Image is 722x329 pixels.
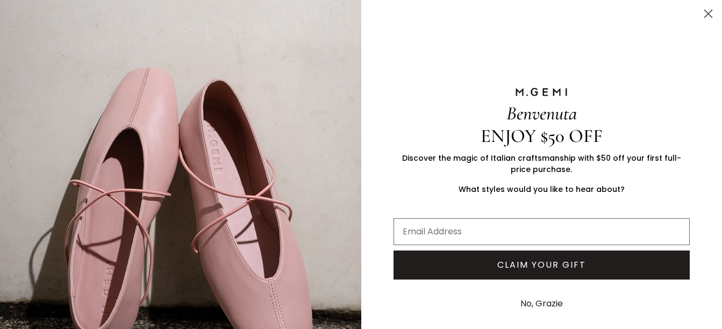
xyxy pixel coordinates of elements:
[459,184,625,195] span: What styles would you like to hear about?
[506,102,577,125] span: Benvenuta
[515,290,568,317] button: No, Grazie
[402,153,681,175] span: Discover the magic of Italian craftsmanship with $50 off your first full-price purchase.
[481,125,603,147] span: ENJOY $50 OFF
[514,87,568,97] img: M.GEMI
[394,218,690,245] input: Email Address
[394,251,690,280] button: CLAIM YOUR GIFT
[699,4,718,23] button: Close dialog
